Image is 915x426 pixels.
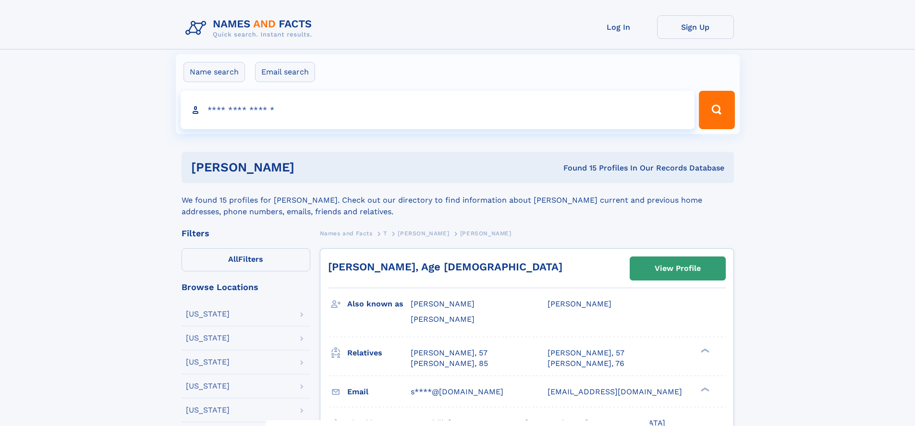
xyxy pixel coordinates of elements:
[699,91,734,129] button: Search Button
[182,229,310,238] div: Filters
[183,62,245,82] label: Name search
[411,358,488,369] a: [PERSON_NAME], 85
[548,358,624,369] a: [PERSON_NAME], 76
[328,261,562,273] a: [PERSON_NAME], Age [DEMOGRAPHIC_DATA]
[191,161,429,173] h1: [PERSON_NAME]
[548,348,624,358] a: [PERSON_NAME], 57
[698,347,710,353] div: ❯
[580,15,657,39] a: Log In
[182,183,734,218] div: We found 15 profiles for [PERSON_NAME]. Check out our directory to find information about [PERSON...
[347,384,411,400] h3: Email
[320,227,373,239] a: Names and Facts
[429,163,724,173] div: Found 15 Profiles In Our Records Database
[460,230,512,237] span: [PERSON_NAME]
[186,406,230,414] div: [US_STATE]
[411,348,488,358] a: [PERSON_NAME], 57
[411,299,475,308] span: [PERSON_NAME]
[698,386,710,392] div: ❯
[383,227,387,239] a: T
[655,257,701,280] div: View Profile
[186,310,230,318] div: [US_STATE]
[630,257,725,280] a: View Profile
[181,91,695,129] input: search input
[548,387,682,396] span: [EMAIL_ADDRESS][DOMAIN_NAME]
[347,345,411,361] h3: Relatives
[398,227,449,239] a: [PERSON_NAME]
[182,283,310,292] div: Browse Locations
[411,315,475,324] span: [PERSON_NAME]
[548,299,611,308] span: [PERSON_NAME]
[186,334,230,342] div: [US_STATE]
[347,296,411,312] h3: Also known as
[657,15,734,39] a: Sign Up
[255,62,315,82] label: Email search
[186,358,230,366] div: [US_STATE]
[228,255,238,264] span: All
[398,230,449,237] span: [PERSON_NAME]
[182,15,320,41] img: Logo Names and Facts
[182,248,310,271] label: Filters
[383,230,387,237] span: T
[186,382,230,390] div: [US_STATE]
